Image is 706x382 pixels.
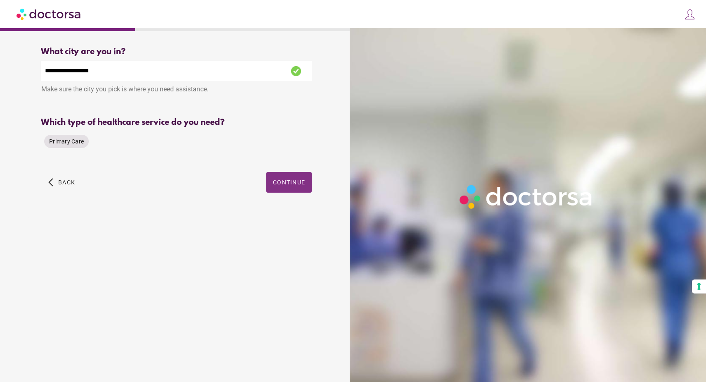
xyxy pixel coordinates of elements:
div: Which type of healthcare service do you need? [41,118,312,127]
span: Primary Care [49,138,84,145]
div: Make sure the city you pick is where you need assistance. [41,81,312,99]
img: Doctorsa.com [17,5,82,23]
img: Logo-Doctorsa-trans-White-partial-flat.png [456,181,597,212]
button: arrow_back_ios Back [45,172,78,193]
button: Your consent preferences for tracking technologies [692,279,706,294]
span: Back [58,179,75,186]
div: What city are you in? [41,47,312,57]
img: icons8-customer-100.png [684,9,696,20]
button: Continue [266,172,312,193]
span: Continue [273,179,305,186]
